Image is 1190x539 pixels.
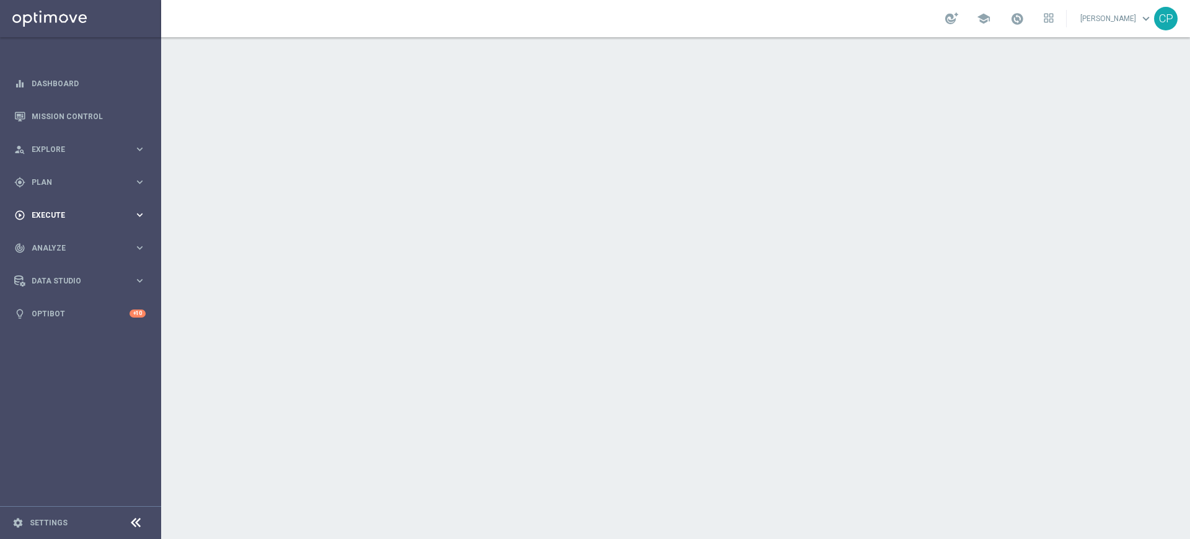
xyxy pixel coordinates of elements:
[14,100,146,133] div: Mission Control
[14,243,25,254] i: track_changes
[134,176,146,188] i: keyboard_arrow_right
[12,517,24,528] i: settings
[130,310,146,318] div: +10
[14,144,134,155] div: Explore
[14,210,146,220] button: play_circle_outline Execute keyboard_arrow_right
[14,243,134,254] div: Analyze
[14,145,146,154] button: person_search Explore keyboard_arrow_right
[14,210,25,221] i: play_circle_outline
[14,309,146,319] button: lightbulb Optibot +10
[14,112,146,122] button: Mission Control
[32,212,134,219] span: Execute
[14,308,25,319] i: lightbulb
[14,78,25,89] i: equalizer
[32,67,146,100] a: Dashboard
[1154,7,1178,30] div: CP
[14,177,146,187] button: gps_fixed Plan keyboard_arrow_right
[134,143,146,155] i: keyboard_arrow_right
[32,297,130,330] a: Optibot
[14,276,146,286] button: Data Studio keyboard_arrow_right
[32,179,134,186] span: Plan
[134,209,146,221] i: keyboard_arrow_right
[14,210,134,221] div: Execute
[30,519,68,527] a: Settings
[32,244,134,252] span: Analyze
[14,243,146,253] button: track_changes Analyze keyboard_arrow_right
[14,144,25,155] i: person_search
[1139,12,1153,25] span: keyboard_arrow_down
[32,277,134,285] span: Data Studio
[32,146,134,153] span: Explore
[977,12,990,25] span: school
[1079,9,1154,28] a: [PERSON_NAME]keyboard_arrow_down
[14,297,146,330] div: Optibot
[14,177,134,188] div: Plan
[14,275,134,287] div: Data Studio
[14,67,146,100] div: Dashboard
[134,242,146,254] i: keyboard_arrow_right
[14,79,146,89] button: equalizer Dashboard
[32,100,146,133] a: Mission Control
[14,177,25,188] i: gps_fixed
[134,275,146,287] i: keyboard_arrow_right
